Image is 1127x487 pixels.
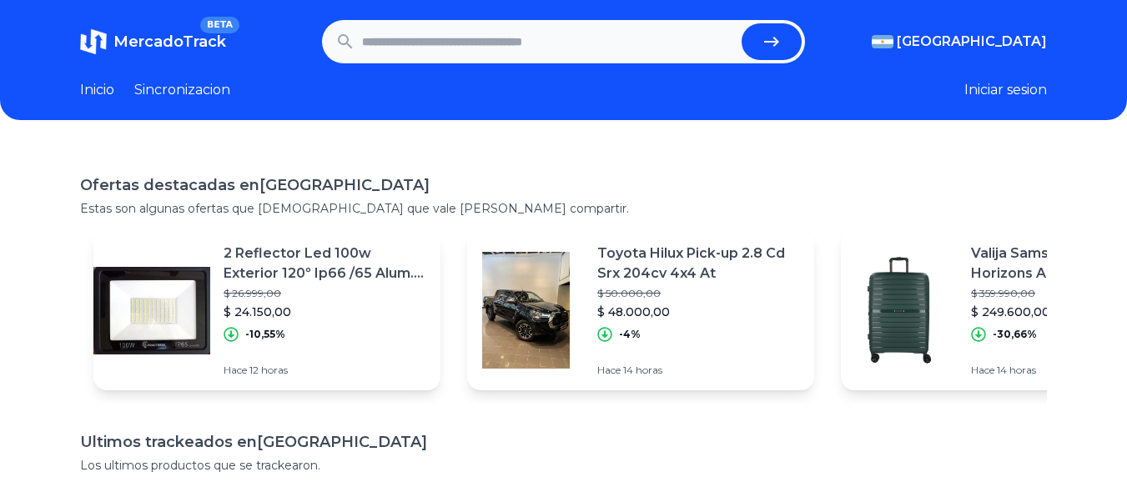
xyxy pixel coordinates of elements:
[200,17,239,33] span: BETA
[224,243,427,284] p: 2 Reflector Led 100w Exterior 120º Ip66 /65 Alum. [GEOGRAPHIC_DATA]
[80,430,1047,454] h1: Ultimos trackeados en [GEOGRAPHIC_DATA]
[245,328,285,341] p: -10,55%
[597,364,801,377] p: Hace 14 horas
[597,287,801,300] p: $ 50.000,00
[872,32,1047,52] button: [GEOGRAPHIC_DATA]
[841,252,958,369] img: Featured image
[224,304,427,320] p: $ 24.150,00
[467,252,584,369] img: Featured image
[597,243,801,284] p: Toyota Hilux Pick-up 2.8 Cd Srx 204cv 4x4 At
[467,230,814,390] a: Featured imageToyota Hilux Pick-up 2.8 Cd Srx 204cv 4x4 At$ 50.000,00$ 48.000,00-4%Hace 14 horas
[113,33,226,51] span: MercadoTrack
[80,80,114,100] a: Inicio
[993,328,1037,341] p: -30,66%
[80,28,107,55] img: MercadoTrack
[80,457,1047,474] p: Los ultimos productos que se trackearon.
[872,35,893,48] img: Argentina
[897,32,1047,52] span: [GEOGRAPHIC_DATA]
[80,173,1047,197] h1: Ofertas destacadas en [GEOGRAPHIC_DATA]
[597,304,801,320] p: $ 48.000,00
[80,200,1047,217] p: Estas son algunas ofertas que [DEMOGRAPHIC_DATA] que vale [PERSON_NAME] compartir.
[93,252,210,369] img: Featured image
[80,28,226,55] a: MercadoTrackBETA
[93,230,440,390] a: Featured image2 Reflector Led 100w Exterior 120º Ip66 /65 Alum. [GEOGRAPHIC_DATA]$ 26.999,00$ 24....
[619,328,641,341] p: -4%
[964,80,1047,100] button: Iniciar sesion
[134,80,230,100] a: Sincronizacion
[224,364,427,377] p: Hace 12 horas
[224,287,427,300] p: $ 26.999,00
